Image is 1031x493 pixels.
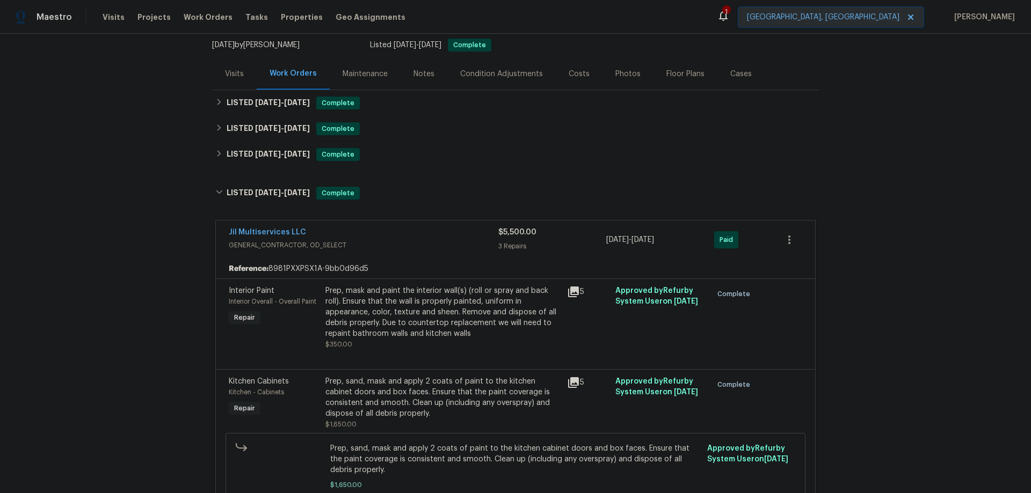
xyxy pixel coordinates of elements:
div: Notes [413,69,434,79]
span: GENERAL_CONTRACTOR, OD_SELECT [229,240,498,251]
span: Approved by Refurby System User on [707,445,788,463]
span: [DATE] [419,41,441,49]
span: [GEOGRAPHIC_DATA], [GEOGRAPHIC_DATA] [747,12,899,23]
span: Listed [370,41,491,49]
span: $5,500.00 [498,229,536,236]
div: LISTED [DATE]-[DATE]Complete [212,176,819,210]
span: Work Orders [184,12,233,23]
div: LISTED [DATE]-[DATE]Complete [212,142,819,167]
span: Paid [720,234,737,245]
div: Prep, mask and paint the interior wall(s) (roll or spray and back roll). Ensure that the wall is ... [325,285,561,339]
span: Kitchen Cabinets [229,378,289,385]
span: - [255,189,310,196]
span: [DATE] [284,189,310,196]
span: Complete [717,379,754,390]
span: Tasks [245,13,268,21]
div: 3 Repairs [498,241,606,252]
span: [PERSON_NAME] [950,12,1015,23]
h6: LISTED [227,148,310,161]
span: Complete [317,98,359,108]
div: Work Orders [270,68,317,79]
span: [DATE] [764,455,788,463]
span: Geo Assignments [336,12,405,23]
span: Interior Overall - Overall Paint [229,298,316,305]
span: Maestro [37,12,72,23]
div: Maintenance [343,69,388,79]
span: [DATE] [606,236,629,244]
span: - [394,41,441,49]
a: Jil Multiservices LLC [229,229,306,236]
span: Complete [449,42,490,48]
span: [DATE] [631,236,654,244]
span: [DATE] [674,388,698,396]
span: - [255,99,310,106]
span: Complete [317,123,359,134]
div: Floor Plans [666,69,705,79]
div: by [PERSON_NAME] [212,39,313,51]
div: Photos [615,69,641,79]
div: Cases [730,69,752,79]
div: Condition Adjustments [460,69,543,79]
span: Complete [717,289,754,299]
span: [DATE] [255,150,281,158]
span: Visits [103,12,125,23]
div: LISTED [DATE]-[DATE]Complete [212,116,819,142]
span: [DATE] [255,99,281,106]
span: Interior Paint [229,287,274,295]
h6: LISTED [227,97,310,109]
span: [DATE] [255,124,281,132]
span: Complete [317,188,359,198]
span: Kitchen - Cabinets [229,389,284,395]
div: Costs [569,69,590,79]
h6: LISTED [227,187,310,200]
span: - [606,234,654,245]
div: 5 [567,285,609,298]
b: Reference: [229,263,268,274]
span: [DATE] [284,124,310,132]
span: [DATE] [394,41,416,49]
span: $350.00 [325,341,352,348]
span: - [255,124,310,132]
div: 8981PXXPSX1A-9bb0d96d5 [216,259,815,278]
span: Approved by Refurby System User on [615,378,698,396]
div: 1 [722,6,730,17]
span: [DATE] [284,99,310,106]
span: Repair [230,403,259,414]
span: $1,650.00 [325,421,357,428]
span: [DATE] [255,189,281,196]
span: [DATE] [284,150,310,158]
span: Approved by Refurby System User on [615,287,698,305]
span: Complete [317,149,359,160]
span: Properties [281,12,323,23]
span: Repair [230,312,259,323]
span: $1,650.00 [330,480,701,490]
span: [DATE] [212,41,235,49]
div: Prep, sand, mask and apply 2 coats of paint to the kitchen cabinet doors and box faces. Ensure th... [325,376,561,419]
span: Projects [137,12,171,23]
div: Visits [225,69,244,79]
div: LISTED [DATE]-[DATE]Complete [212,90,819,116]
span: - [255,150,310,158]
div: 5 [567,376,609,389]
span: [DATE] [674,298,698,305]
h6: LISTED [227,122,310,135]
span: Prep, sand, mask and apply 2 coats of paint to the kitchen cabinet doors and box faces. Ensure th... [330,443,701,475]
